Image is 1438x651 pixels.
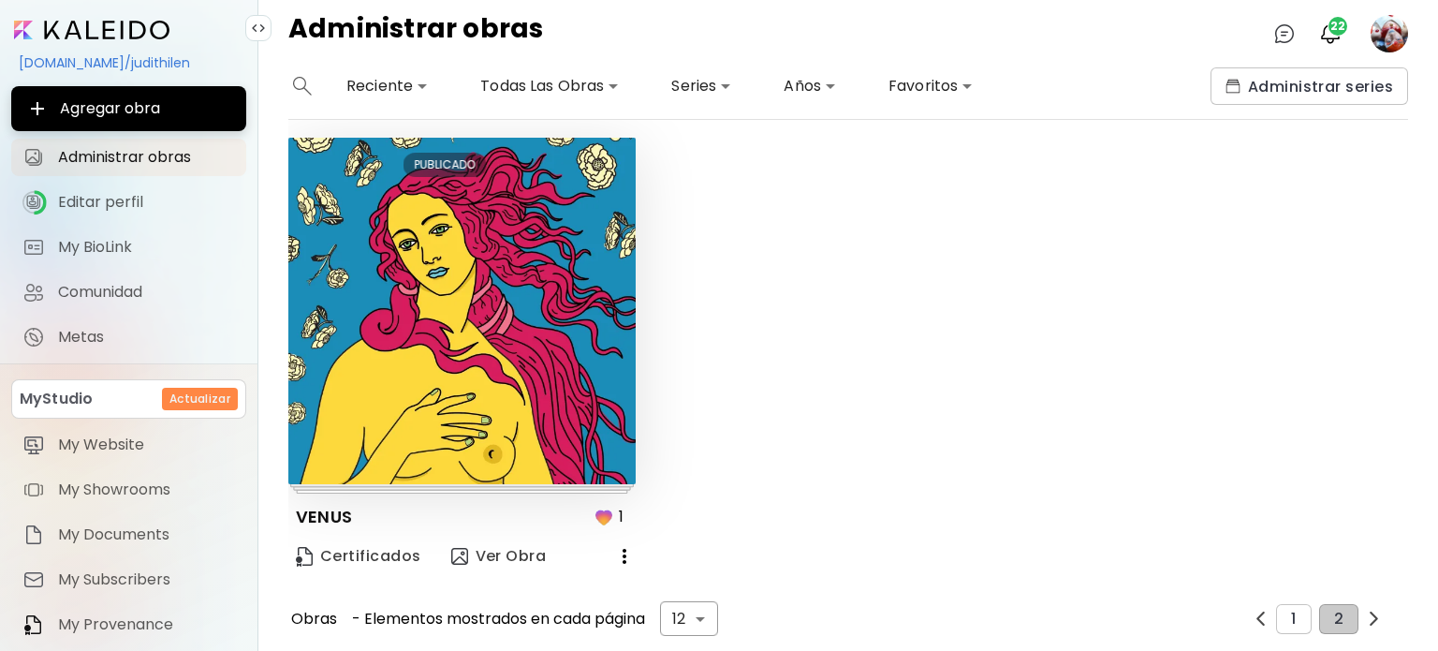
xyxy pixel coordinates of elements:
span: Certificados [296,546,421,567]
img: collapse [251,21,266,36]
span: My Documents [58,525,235,544]
span: 4 Obras [277,611,337,628]
img: Comunidad icon [22,281,45,303]
p: MyStudio [20,388,93,410]
span: Metas [58,328,235,347]
img: item [22,614,45,636]
button: prev [1249,607,1272,630]
span: Administrar series [1225,77,1393,96]
img: item [22,524,45,546]
div: Favoritos [881,71,980,101]
button: Agregar obra [11,86,246,131]
button: prev [1362,607,1386,630]
img: My BioLink icon [22,236,45,259]
span: 2 [1334,611,1343,628]
a: completeMy BioLink iconMy BioLink [11,229,246,266]
div: PUBLICADO [404,153,487,177]
img: view-art [451,548,468,565]
a: CertificateCertificados [288,538,429,575]
img: prev [1254,612,1268,626]
a: itemMy Provenance [11,606,246,644]
span: - Elementos mostrados en cada página [352,611,645,628]
p: 1 [619,505,624,528]
span: Comunidad [58,283,235,302]
div: Todas Las Obras [473,71,626,101]
a: itemMy Website [11,426,246,464]
span: Editar perfil [58,193,235,212]
span: My BioLink [58,238,235,257]
button: search [288,67,316,105]
span: Agregar obra [26,97,231,120]
a: completeMetas iconMetas [11,318,246,356]
button: bellIcon22 [1314,18,1346,50]
img: item [22,569,45,591]
img: bellIcon [1319,22,1342,45]
img: chatIcon [1273,22,1296,45]
p: VENUS [296,506,352,528]
span: My Provenance [58,615,235,634]
div: Reciente [339,71,435,101]
button: favorites1 [588,499,636,534]
a: Comunidad iconComunidad [11,274,246,311]
span: Ver Obra [451,546,547,567]
img: printsIndicator [290,484,634,494]
h6: Actualizar [169,391,230,407]
img: thumbnail [288,138,636,485]
span: My Showrooms [58,481,235,499]
img: Metas icon [22,326,45,348]
button: 1 [1276,604,1311,634]
a: itemMy Subscribers [11,561,246,599]
a: itemMy Documents [11,516,246,554]
h4: Administrar obras [288,15,544,52]
button: view-artVer Obra [444,538,554,575]
button: 2 [1319,604,1358,634]
a: iconcompleteEditar perfil [11,184,246,221]
div: Años [776,71,844,101]
div: [DOMAIN_NAME]/judithilen [11,47,246,79]
span: 22 [1328,17,1347,36]
a: itemMy Showrooms [11,471,246,509]
img: item [22,434,45,456]
img: item [22,479,45,501]
span: Administrar obras [58,148,235,167]
div: 12 [660,601,718,636]
a: Administrar obras iconAdministrar obras [11,139,246,176]
div: Series [664,71,739,101]
span: My Subscribers [58,570,235,589]
button: collectionsAdministrar series [1211,67,1408,105]
img: prev [1367,612,1381,626]
img: Administrar obras icon [22,146,45,169]
span: My Website [58,436,235,454]
img: favorites [593,506,615,528]
img: search [293,77,312,96]
img: Certificate [296,547,313,567]
img: collections [1225,79,1240,94]
span: 1 [1291,611,1296,628]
